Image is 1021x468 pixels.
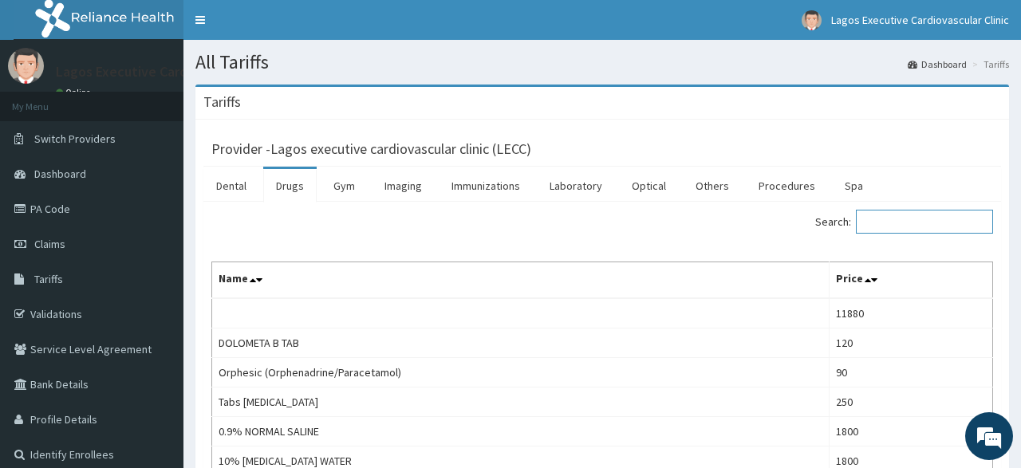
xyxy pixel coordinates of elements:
a: Online [56,87,94,98]
td: DOLOMETA B TAB [212,328,830,358]
td: 0.9% NORMAL SALINE [212,417,830,446]
img: User Image [802,10,822,30]
input: Search: [856,210,993,234]
span: Lagos Executive Cardiovascular Clinic [831,13,1009,27]
a: Others [683,169,742,203]
span: Dashboard [34,167,86,181]
p: Lagos Executive Cardiovascular Clinic [56,65,286,79]
a: Dental [203,169,259,203]
span: Claims [34,237,65,251]
img: User Image [8,48,44,84]
span: Switch Providers [34,132,116,146]
td: 120 [829,328,992,358]
td: 250 [829,387,992,417]
h3: Provider - Lagos executive cardiovascular clinic (LECC) [211,142,531,156]
a: Gym [321,169,368,203]
a: Imaging [372,169,435,203]
a: Optical [619,169,679,203]
h1: All Tariffs [195,52,1009,73]
th: Name [212,262,830,299]
th: Price [829,262,992,299]
h3: Tariffs [203,95,241,109]
td: Orphesic (Orphenadrine/Paracetamol) [212,358,830,387]
td: 90 [829,358,992,387]
td: Tabs [MEDICAL_DATA] [212,387,830,417]
td: 1800 [829,417,992,446]
td: 11880 [829,298,992,328]
a: Immunizations [439,169,533,203]
a: Spa [832,169,876,203]
label: Search: [815,210,993,234]
li: Tariffs [968,57,1009,71]
a: Procedures [746,169,828,203]
a: Dashboard [908,57,967,71]
a: Drugs [263,169,317,203]
a: Laboratory [537,169,615,203]
span: Tariffs [34,272,63,286]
